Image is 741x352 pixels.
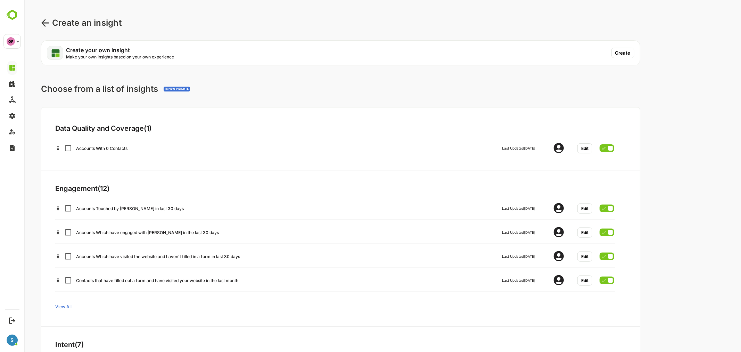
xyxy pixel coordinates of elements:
img: BambooboxLogoMark.f1c84d78b4c51b1a7b5f700c9845e183.svg [3,8,21,22]
button: Create [587,48,610,58]
div: Accounts Which have engaged with [PERSON_NAME] in the last 30 days [52,230,239,235]
button: Logout [7,316,17,325]
button: Edit [553,275,568,286]
div: Last Updated [DATE] [478,254,511,258]
button: Edit [553,203,568,214]
div: Engagement ( 12 ) [31,184,371,193]
div: Last Updated [DATE] [478,146,511,150]
div: Intent ( 7 ) [31,341,371,349]
button: Edit [553,143,568,153]
a: Create [587,48,616,58]
div: Checkbox demoAccounts Touched by [PERSON_NAME] in last 30 daysLast Updated[DATE]Edit [31,201,590,214]
p: Create your own insight [42,47,151,53]
button: Edit [553,251,568,262]
div: Accounts With 0 Contacts [52,146,239,151]
p: Create an insight [28,17,97,29]
div: Last Updated [DATE] [478,230,511,234]
div: Contacts that have filled out a form and have visited your website in the last month [52,278,239,283]
div: Choose from a list of insights [17,84,166,94]
p: Make your own insights based on your own experience [42,55,151,60]
span: View All [31,304,47,310]
div: Checkbox demoAccounts With 0 ContactsLast Updated[DATE]Edit [31,141,590,153]
div: Checkbox demoAccounts Which have visited the website and haven't filled in a form in last 30 days... [31,249,590,262]
button: Edit [553,227,568,238]
div: Checkbox demoAccounts Which have engaged with [PERSON_NAME] in the last 30 daysLast Updated[DATE]... [31,225,590,238]
div: Last Updated [DATE] [478,206,511,210]
div: OP [7,37,15,46]
div: Accounts Touched by [PERSON_NAME] in last 30 days [52,206,239,211]
div: Accounts Which have visited the website and haven't filled in a form in last 30 days [52,254,239,259]
div: Last Updated [DATE] [478,278,511,282]
div: S [7,335,18,346]
div: 16 NEW INSIGHTS [141,87,164,91]
div: Checkbox demoContacts that have filled out a form and have visited your website in the last month... [31,273,590,286]
div: Data Quality and Coverage ( 1 ) [31,124,371,133]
